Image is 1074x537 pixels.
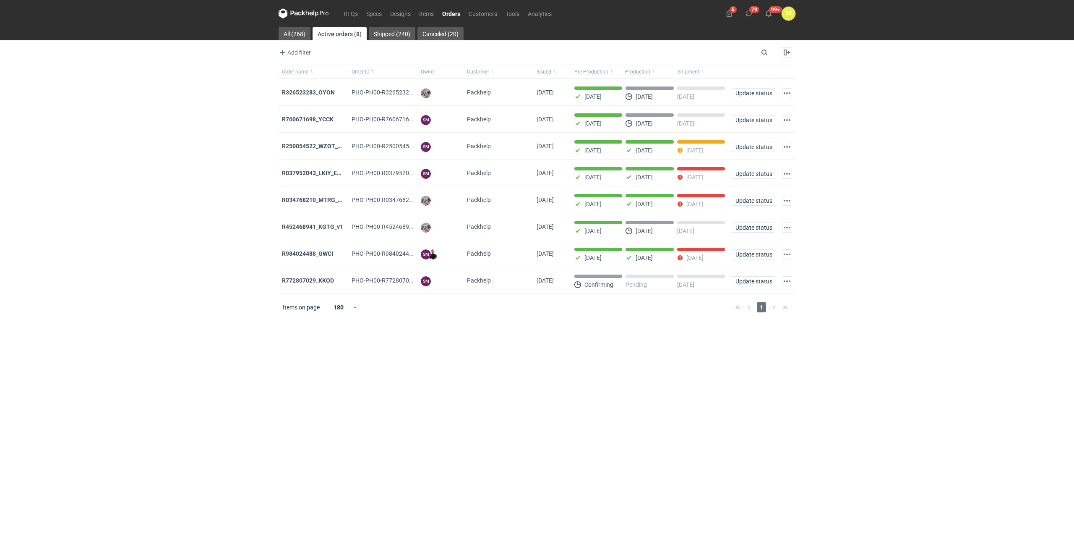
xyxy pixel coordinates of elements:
button: Actions [782,88,792,98]
button: Update status [732,249,775,259]
figcaption: SM [421,169,431,179]
button: Production [623,65,676,79]
p: [DATE] [677,228,694,234]
figcaption: SM [421,249,431,259]
button: DK [782,7,795,21]
strong: R984024488_GWCI [282,250,333,257]
span: Production [625,68,650,75]
span: 19/08/2025 [537,223,554,230]
a: R760671698_YCCK [282,116,334,123]
span: 19/08/2025 [537,170,554,176]
span: Packhelp [467,116,491,123]
p: [DATE] [677,281,694,288]
button: 79 [742,7,756,20]
span: 05/09/2025 [537,116,554,123]
p: [DATE] [686,201,704,207]
a: Tools [501,8,524,18]
span: Shipment [678,68,699,75]
span: PHO-PH00-R772807029_KKOD [352,277,434,284]
p: [DATE] [677,93,694,100]
figcaption: SM [421,276,431,286]
p: [DATE] [584,228,602,234]
button: Add filter [277,47,311,58]
p: [DATE] [636,93,653,100]
a: Active orders (8) [313,27,367,40]
img: Michał Palasek [421,223,431,233]
button: Update status [732,142,775,152]
button: Update status [732,276,775,286]
span: Packhelp [467,223,491,230]
a: All (268) [279,27,310,40]
input: Search [759,47,786,58]
p: [DATE] [636,254,653,261]
span: Pre-Production [574,68,608,75]
p: [DATE] [584,120,602,127]
p: [DATE] [677,120,694,127]
button: 99+ [762,7,775,20]
span: Packhelp [467,170,491,176]
a: Designs [386,8,415,18]
span: 01/09/2025 [537,143,554,149]
span: Issued [537,68,551,75]
button: Actions [782,115,792,125]
p: [DATE] [636,174,653,181]
p: Pending [626,281,647,288]
span: PHO-PH00-R326523283_OYON [352,89,434,96]
span: Update status [735,90,772,96]
span: Update status [735,117,772,123]
button: 5 [722,7,736,20]
a: R034768210_MTRG_WCIR_XWSN [282,196,371,203]
a: R250054522_WZOT_SLIO_OVWG_YVQE_V1 [282,143,398,149]
span: 1 [757,302,766,312]
span: Update status [735,278,772,284]
a: R452468941_KGTG_v1 [282,223,343,230]
button: Customer [464,65,533,79]
span: PHO-PH00-R034768210_MTRG_WCIR_XWSN [352,196,470,203]
span: Update status [735,198,772,204]
button: Actions [782,196,792,206]
svg: Packhelp Pro [279,8,329,18]
span: 27/05/2024 [537,277,554,284]
span: 05/09/2025 [537,89,554,96]
span: Update status [735,251,772,257]
span: 19/08/2025 [537,196,554,203]
a: Customers [464,8,501,18]
p: [DATE] [584,201,602,207]
a: R772807029_KKOD [282,277,334,284]
button: Actions [782,169,792,179]
p: [DATE] [636,120,653,127]
button: Order ID [348,65,418,79]
p: [DATE] [584,93,602,100]
span: Update status [735,225,772,231]
div: 180 [325,301,352,313]
span: PHO-PH00-R984024488_GWCI [352,250,433,257]
p: [DATE] [686,147,704,154]
button: Update status [732,196,775,206]
button: Actions [782,223,792,233]
a: Orders [438,8,464,18]
a: Items [415,8,438,18]
p: [DATE] [636,228,653,234]
button: Order name [279,65,348,79]
span: Packhelp [467,277,491,284]
a: Shipped (240) [369,27,415,40]
button: Update status [732,169,775,179]
a: R037952043_LKIY_EBJQ [282,170,348,176]
p: [DATE] [636,147,653,154]
figcaption: SM [421,142,431,152]
button: Issued [533,65,571,79]
span: 14/08/2025 [537,250,554,257]
span: PHO-PH00-R250054522_WZOT_SLIO_OVWG_YVQE_V1 [352,143,496,149]
img: Michał Palasek [421,196,431,206]
button: Actions [782,142,792,152]
a: Canceled (20) [417,27,464,40]
button: Update status [732,223,775,233]
a: R326523283_OYON [282,89,335,96]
